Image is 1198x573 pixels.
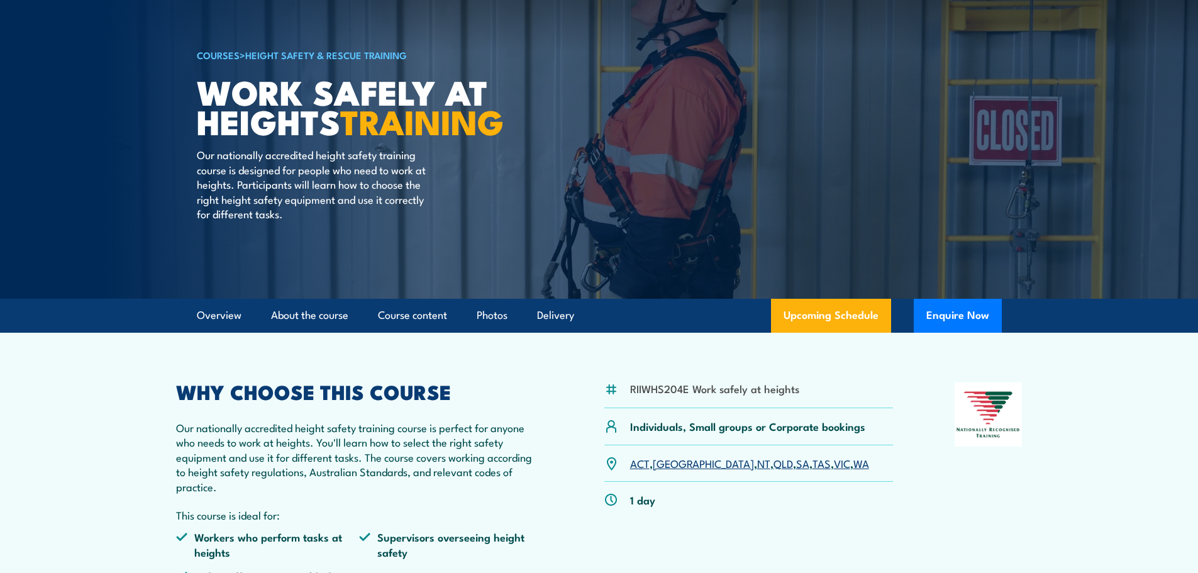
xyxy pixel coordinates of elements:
[359,530,543,559] li: Supervisors overseeing height safety
[197,77,507,135] h1: Work Safely at Heights
[774,455,793,470] a: QLD
[197,299,241,332] a: Overview
[853,455,869,470] a: WA
[955,382,1023,447] img: Nationally Recognised Training logo.
[653,455,754,470] a: [GEOGRAPHIC_DATA]
[796,455,809,470] a: SA
[271,299,348,332] a: About the course
[245,48,407,62] a: Height Safety & Rescue Training
[757,455,770,470] a: NT
[197,47,507,62] h6: >
[197,147,426,221] p: Our nationally accredited height safety training course is designed for people who need to work a...
[834,455,850,470] a: VIC
[176,420,543,494] p: Our nationally accredited height safety training course is perfect for anyone who needs to work a...
[340,94,504,147] strong: TRAINING
[914,299,1002,333] button: Enquire Now
[197,48,240,62] a: COURSES
[537,299,574,332] a: Delivery
[813,455,831,470] a: TAS
[630,492,655,507] p: 1 day
[630,455,650,470] a: ACT
[771,299,891,333] a: Upcoming Schedule
[630,381,799,396] li: RIIWHS204E Work safely at heights
[630,419,865,433] p: Individuals, Small groups or Corporate bookings
[176,508,543,522] p: This course is ideal for:
[378,299,447,332] a: Course content
[176,382,543,400] h2: WHY CHOOSE THIS COURSE
[176,530,360,559] li: Workers who perform tasks at heights
[477,299,507,332] a: Photos
[630,456,869,470] p: , , , , , , ,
